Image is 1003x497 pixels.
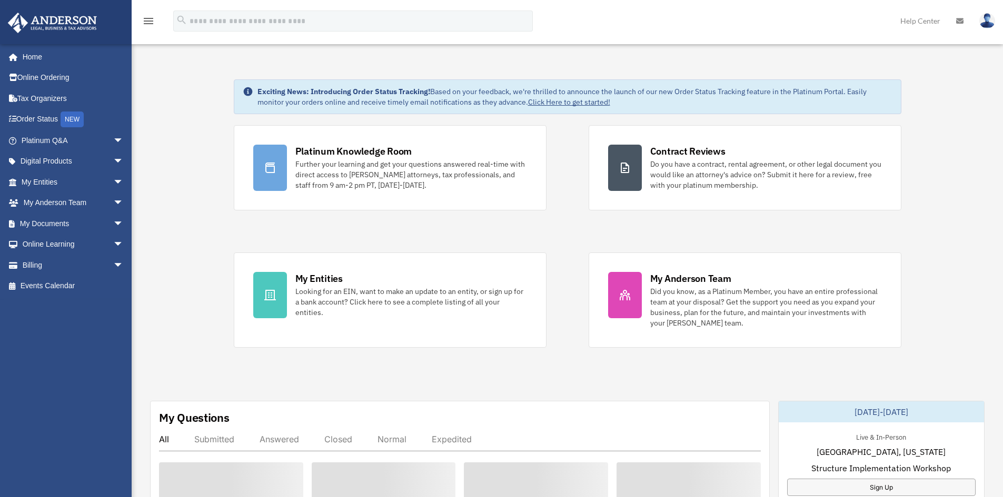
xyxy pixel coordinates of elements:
[113,234,134,256] span: arrow_drop_down
[194,434,234,444] div: Submitted
[7,213,140,234] a: My Documentsarrow_drop_down
[234,252,547,348] a: My Entities Looking for an EIN, want to make an update to an entity, or sign up for a bank accoun...
[7,109,140,130] a: Order StatusNEW
[7,151,140,172] a: Digital Productsarrow_drop_down
[113,255,134,276] span: arrow_drop_down
[61,111,84,127] div: NEW
[176,14,187,26] i: search
[159,434,169,444] div: All
[257,86,892,107] div: Based on your feedback, we're thrilled to announce the launch of our new Order Status Tracking fe...
[7,192,140,214] a: My Anderson Teamarrow_drop_down
[650,145,726,158] div: Contract Reviews
[848,431,915,442] div: Live & In-Person
[7,67,140,88] a: Online Ordering
[7,234,140,255] a: Online Learningarrow_drop_down
[7,130,140,151] a: Platinum Q&Aarrow_drop_down
[5,13,100,33] img: Anderson Advisors Platinum Portal
[295,159,527,190] div: Further your learning and get your questions answered real-time with direct access to [PERSON_NAM...
[7,171,140,192] a: My Entitiesarrow_drop_down
[7,88,140,109] a: Tax Organizers
[260,434,299,444] div: Answered
[142,18,155,27] a: menu
[650,286,882,328] div: Did you know, as a Platinum Member, you have an entire professional team at your disposal? Get th...
[432,434,472,444] div: Expedited
[113,171,134,193] span: arrow_drop_down
[979,13,995,28] img: User Pic
[589,125,901,210] a: Contract Reviews Do you have a contract, rental agreement, or other legal document you would like...
[159,410,230,425] div: My Questions
[295,145,412,158] div: Platinum Knowledge Room
[7,276,140,297] a: Events Calendar
[650,272,731,285] div: My Anderson Team
[257,87,430,96] strong: Exciting News: Introducing Order Status Tracking!
[113,192,134,214] span: arrow_drop_down
[817,445,946,458] span: [GEOGRAPHIC_DATA], [US_STATE]
[779,401,984,422] div: [DATE]-[DATE]
[7,46,134,67] a: Home
[378,434,406,444] div: Normal
[295,272,343,285] div: My Entities
[528,97,610,107] a: Click Here to get started!
[113,151,134,173] span: arrow_drop_down
[589,252,901,348] a: My Anderson Team Did you know, as a Platinum Member, you have an entire professional team at your...
[324,434,352,444] div: Closed
[7,255,140,276] a: Billingarrow_drop_down
[650,159,882,190] div: Do you have a contract, rental agreement, or other legal document you would like an attorney's ad...
[113,213,134,235] span: arrow_drop_down
[787,479,976,496] a: Sign Up
[811,462,951,474] span: Structure Implementation Workshop
[234,125,547,210] a: Platinum Knowledge Room Further your learning and get your questions answered real-time with dire...
[142,15,155,27] i: menu
[295,286,527,318] div: Looking for an EIN, want to make an update to an entity, or sign up for a bank account? Click her...
[113,130,134,151] span: arrow_drop_down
